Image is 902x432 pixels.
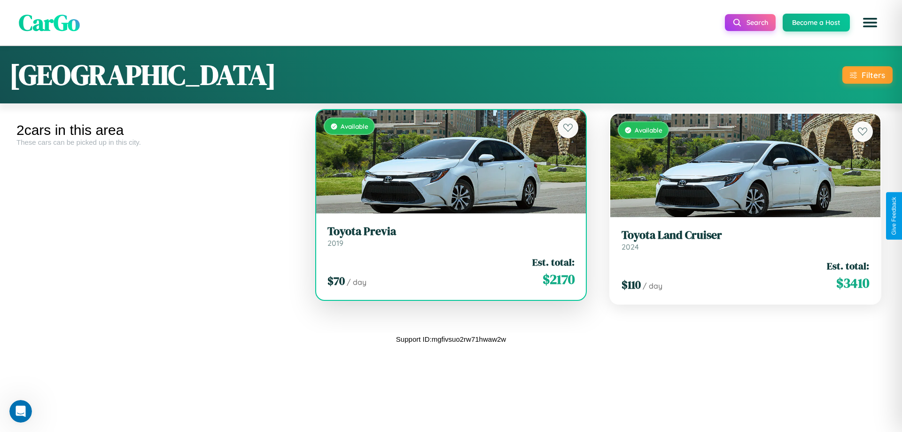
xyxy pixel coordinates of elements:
[341,122,368,130] span: Available
[746,18,768,27] span: Search
[725,14,776,31] button: Search
[783,14,850,31] button: Become a Host
[842,66,893,84] button: Filters
[327,273,345,289] span: $ 70
[635,126,662,134] span: Available
[622,242,639,251] span: 2024
[327,225,575,248] a: Toyota Previa2019
[622,277,641,292] span: $ 110
[643,281,662,291] span: / day
[327,225,575,238] h3: Toyota Previa
[827,259,869,273] span: Est. total:
[857,9,883,36] button: Open menu
[327,238,343,248] span: 2019
[9,55,276,94] h1: [GEOGRAPHIC_DATA]
[622,228,869,242] h3: Toyota Land Cruiser
[543,270,575,289] span: $ 2170
[862,70,885,80] div: Filters
[396,333,506,346] p: Support ID: mgfivsuo2rw71hwaw2w
[836,274,869,292] span: $ 3410
[347,277,366,287] span: / day
[19,7,80,38] span: CarGo
[891,197,897,235] div: Give Feedback
[16,122,297,138] div: 2 cars in this area
[622,228,869,251] a: Toyota Land Cruiser2024
[532,255,575,269] span: Est. total:
[9,400,32,423] iframe: Intercom live chat
[16,138,297,146] div: These cars can be picked up in this city.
